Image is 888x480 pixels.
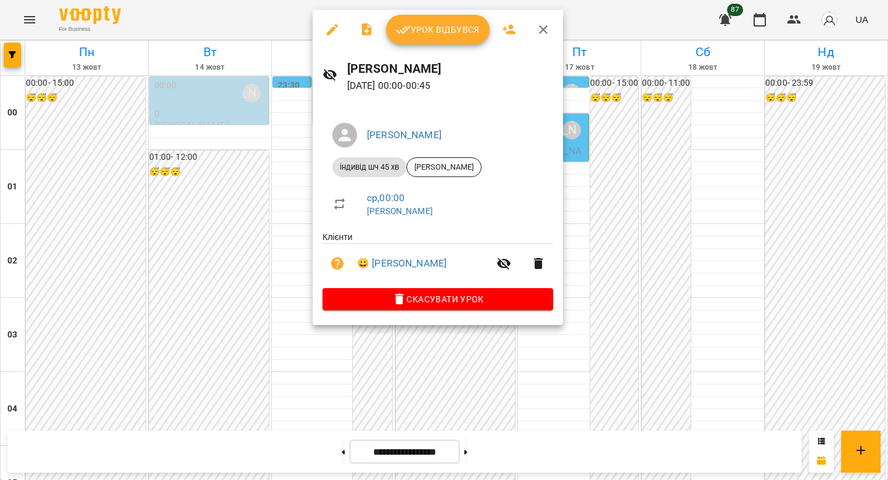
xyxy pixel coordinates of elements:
[347,78,553,93] p: [DATE] 00:00 - 00:45
[406,157,482,177] div: [PERSON_NAME]
[347,59,553,78] h6: [PERSON_NAME]
[332,292,543,307] span: Скасувати Урок
[407,162,481,173] span: [PERSON_NAME]
[357,256,446,271] a: 😀 [PERSON_NAME]
[367,129,442,141] a: [PERSON_NAME]
[332,162,406,173] span: індивід шч 45 хв
[367,192,405,204] a: ср , 00:00
[367,206,433,216] a: [PERSON_NAME]
[323,249,352,278] button: Візит ще не сплачено. Додати оплату?
[396,22,480,37] span: Урок відбувся
[323,231,553,288] ul: Клієнти
[386,15,490,44] button: Урок відбувся
[323,288,553,310] button: Скасувати Урок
